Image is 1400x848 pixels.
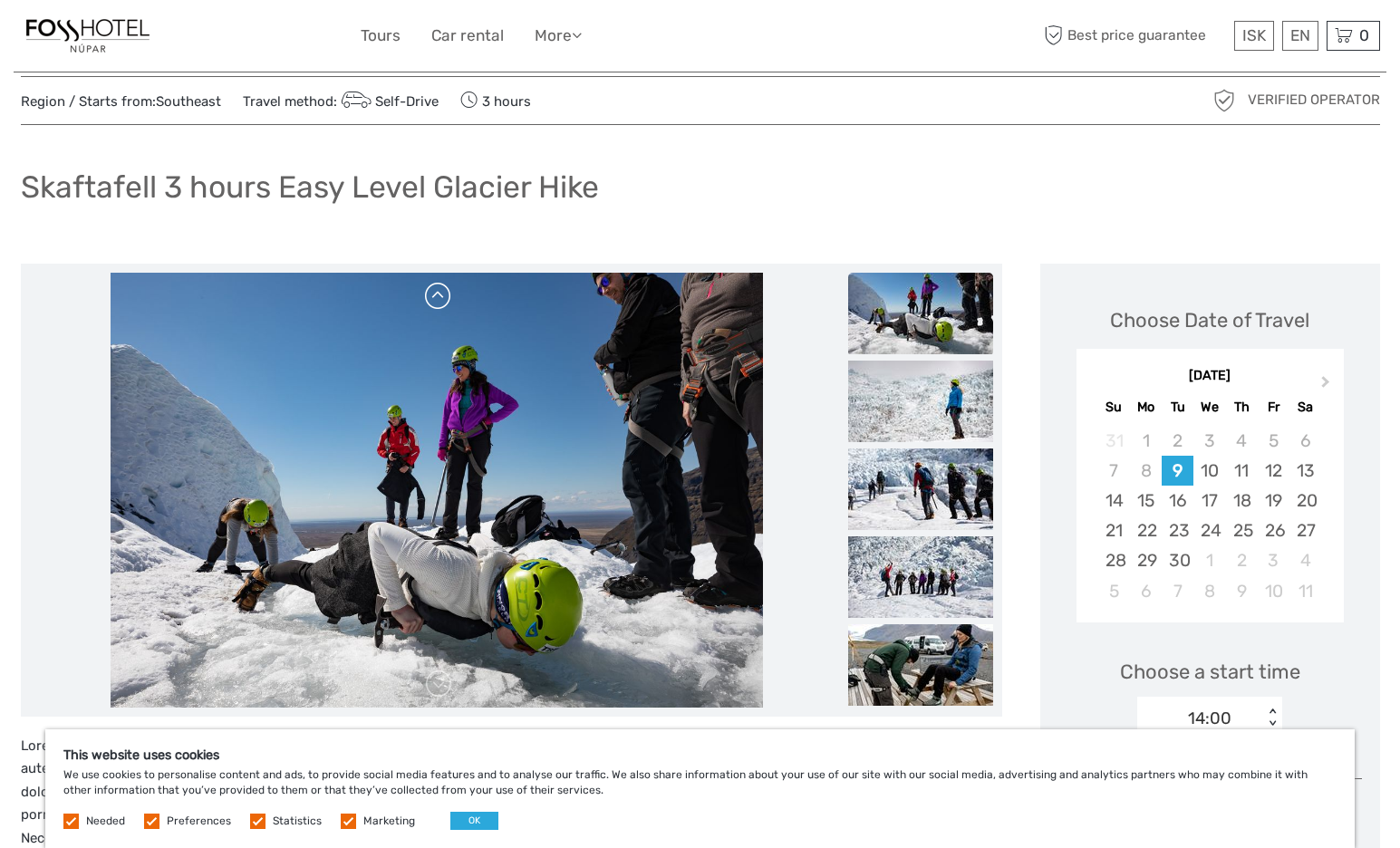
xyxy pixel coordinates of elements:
span: Travel method: [243,88,439,113]
div: We [1193,395,1225,419]
div: Su [1098,395,1130,419]
div: Not available Sunday, September 7th, 2025 [1098,456,1130,486]
span: 3 hours [460,88,531,113]
img: 1333-8f52415d-61d8-4a52-9a0c-13b3652c5909_logo_small.jpg [21,14,155,58]
div: Choose Monday, September 29th, 2025 [1130,545,1162,575]
p: We're away right now. Please check back later! [25,32,205,46]
div: Choose Saturday, September 27th, 2025 [1289,516,1321,545]
div: Choose Tuesday, October 7th, 2025 [1162,576,1193,606]
div: Choose Wednesday, September 10th, 2025 [1193,456,1225,486]
div: Choose Wednesday, September 17th, 2025 [1193,486,1225,516]
div: Choose Wednesday, October 1st, 2025 [1193,545,1225,575]
span: Region / Starts from: [21,92,221,111]
div: Choose Sunday, September 21st, 2025 [1098,516,1130,545]
span: Best price guarantee [1040,21,1230,51]
div: 14:00 [1188,707,1231,730]
div: Choose Friday, October 3rd, 2025 [1258,545,1289,575]
button: OK [450,812,498,830]
div: Choose Saturday, September 20th, 2025 [1289,486,1321,516]
img: 074c64fb4f6949b7ae89b0e048016fa2_slider_thumbnail.jpeg [848,448,993,530]
div: Not available Thursday, September 4th, 2025 [1226,426,1258,456]
div: Tu [1162,395,1193,419]
div: Fr [1258,395,1289,419]
div: Choose Monday, September 15th, 2025 [1130,486,1162,516]
div: Choose Thursday, September 18th, 2025 [1226,486,1258,516]
label: Marketing [363,814,415,829]
div: Choose Thursday, October 2nd, 2025 [1226,545,1258,575]
div: Choose Date of Travel [1110,306,1309,334]
h1: Skaftafell 3 hours Easy Level Glacier Hike [21,169,599,206]
a: Tours [361,23,401,49]
div: Choose Sunday, September 14th, 2025 [1098,486,1130,516]
div: Choose Saturday, October 4th, 2025 [1289,545,1321,575]
h5: This website uses cookies [63,747,1337,763]
span: Choose a start time [1120,658,1300,686]
div: Not available Tuesday, September 2nd, 2025 [1162,426,1193,456]
div: Choose Sunday, September 28th, 2025 [1098,545,1130,575]
label: Needed [86,814,125,829]
img: 08c889f269b847d7bc07c72147620454_slider_thumbnail.jpeg [848,361,993,442]
div: Mo [1130,395,1162,419]
a: Self-Drive [337,93,439,110]
div: Choose Monday, October 6th, 2025 [1130,576,1162,606]
div: Not available Monday, September 8th, 2025 [1130,456,1162,486]
img: verified_operator_grey_128.png [1210,86,1239,115]
span: 0 [1357,26,1372,44]
img: 9cb635a2162141a6bcce42b9fb2eae1b_main_slider.jpeg [111,273,763,708]
img: 9cb635a2162141a6bcce42b9fb2eae1b_slider_thumbnail.jpeg [848,273,993,354]
label: Preferences [167,814,231,829]
div: Choose Friday, September 12th, 2025 [1258,456,1289,486]
div: Choose Wednesday, September 24th, 2025 [1193,516,1225,545]
div: Th [1226,395,1258,419]
div: Not available Saturday, September 6th, 2025 [1289,426,1321,456]
div: Choose Monday, September 22nd, 2025 [1130,516,1162,545]
button: Next Month [1313,371,1342,400]
div: EN [1282,21,1318,51]
div: Choose Friday, September 19th, 2025 [1258,486,1289,516]
div: Sa [1289,395,1321,419]
div: Not available Monday, September 1st, 2025 [1130,426,1162,456]
div: Choose Sunday, October 5th, 2025 [1098,576,1130,606]
div: < > [1265,708,1280,728]
div: month 2025-09 [1082,426,1337,606]
div: Choose Friday, October 10th, 2025 [1258,576,1289,606]
div: Choose Tuesday, September 16th, 2025 [1162,486,1193,516]
a: More [535,23,582,49]
div: Not available Wednesday, September 3rd, 2025 [1193,426,1225,456]
div: Choose Friday, September 26th, 2025 [1258,516,1289,545]
span: ISK [1242,26,1266,44]
img: 32d46781fd4c40b5adffff0e52a1fa4d_slider_thumbnail.jpeg [848,536,993,618]
div: Choose Tuesday, September 30th, 2025 [1162,545,1193,575]
div: [DATE] [1077,367,1344,386]
img: 42a9c3d10af543c79fb0c8a56b4a9306_slider_thumbnail.jpeg [848,624,993,706]
div: Choose Tuesday, September 23rd, 2025 [1162,516,1193,545]
div: We use cookies to personalise content and ads, to provide social media features and to analyse ou... [45,729,1355,848]
div: Choose Thursday, October 9th, 2025 [1226,576,1258,606]
div: Not available Sunday, August 31st, 2025 [1098,426,1130,456]
div: Choose Thursday, September 25th, 2025 [1226,516,1258,545]
div: Choose Tuesday, September 9th, 2025 [1162,456,1193,486]
div: Choose Thursday, September 11th, 2025 [1226,456,1258,486]
label: Statistics [273,814,322,829]
a: Car rental [431,23,504,49]
a: Southeast [156,93,221,110]
button: Open LiveChat chat widget [208,28,230,50]
span: Verified Operator [1248,91,1380,110]
div: Not available Friday, September 5th, 2025 [1258,426,1289,456]
div: Choose Wednesday, October 8th, 2025 [1193,576,1225,606]
div: Choose Saturday, September 13th, 2025 [1289,456,1321,486]
div: Choose Saturday, October 11th, 2025 [1289,576,1321,606]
